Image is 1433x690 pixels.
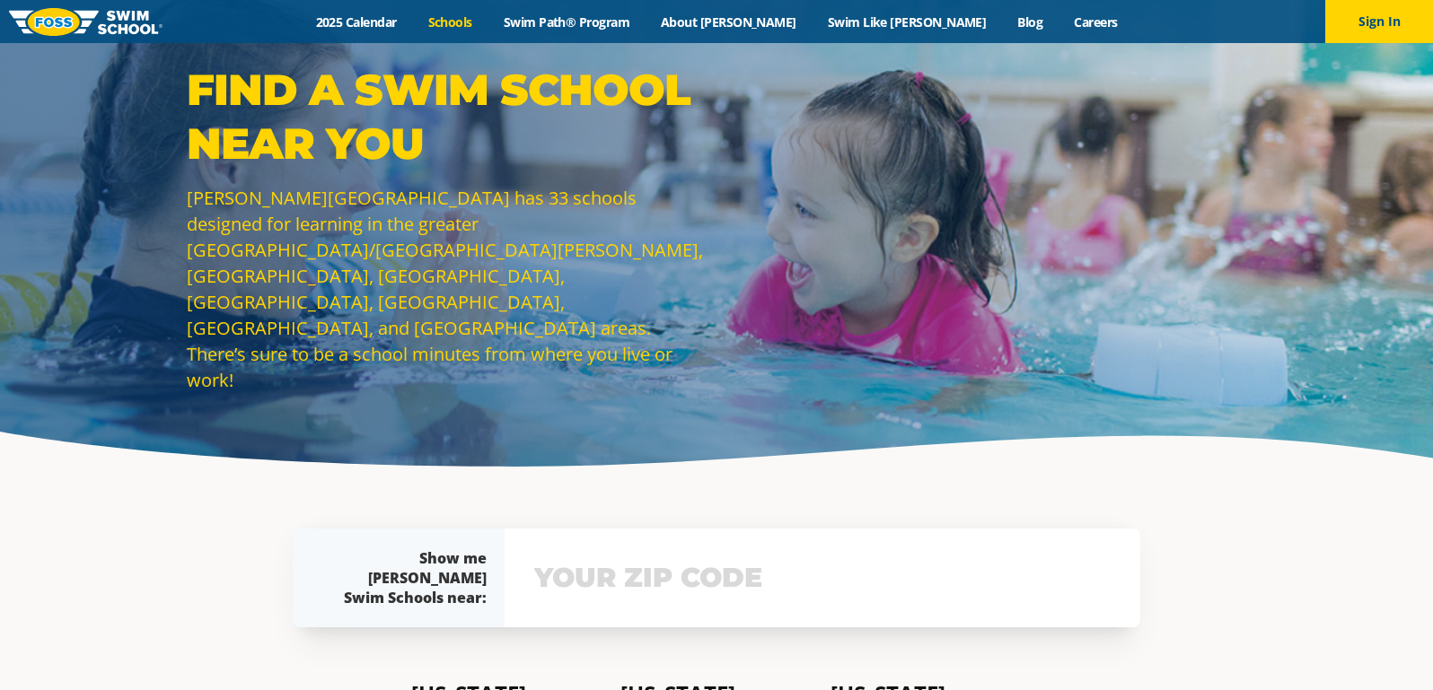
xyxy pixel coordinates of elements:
[812,13,1002,31] a: Swim Like [PERSON_NAME]
[329,548,487,607] div: Show me [PERSON_NAME] Swim Schools near:
[1059,13,1133,31] a: Careers
[1002,13,1059,31] a: Blog
[187,185,708,393] p: [PERSON_NAME][GEOGRAPHIC_DATA] has 33 schools designed for learning in the greater [GEOGRAPHIC_DA...
[300,13,412,31] a: 2025 Calendar
[187,63,708,170] p: Find a Swim School Near You
[412,13,488,31] a: Schools
[488,13,645,31] a: Swim Path® Program
[646,13,813,31] a: About [PERSON_NAME]
[9,8,163,36] img: FOSS Swim School Logo
[530,552,1115,604] input: YOUR ZIP CODE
